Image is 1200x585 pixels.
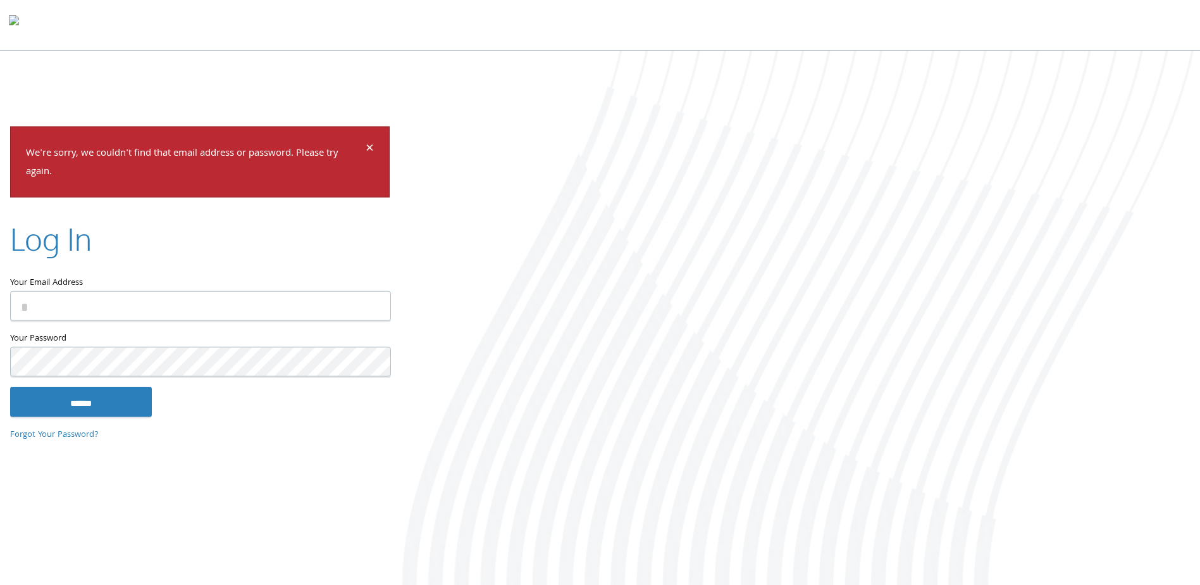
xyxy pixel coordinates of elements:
label: Your Password [10,330,390,346]
p: We're sorry, we couldn't find that email address or password. Please try again. [26,145,364,182]
h2: Log In [10,217,92,260]
img: todyl-logo-dark.svg [9,11,19,36]
a: Forgot Your Password? [10,428,99,442]
span: × [366,137,374,162]
button: Dismiss alert [366,142,374,158]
